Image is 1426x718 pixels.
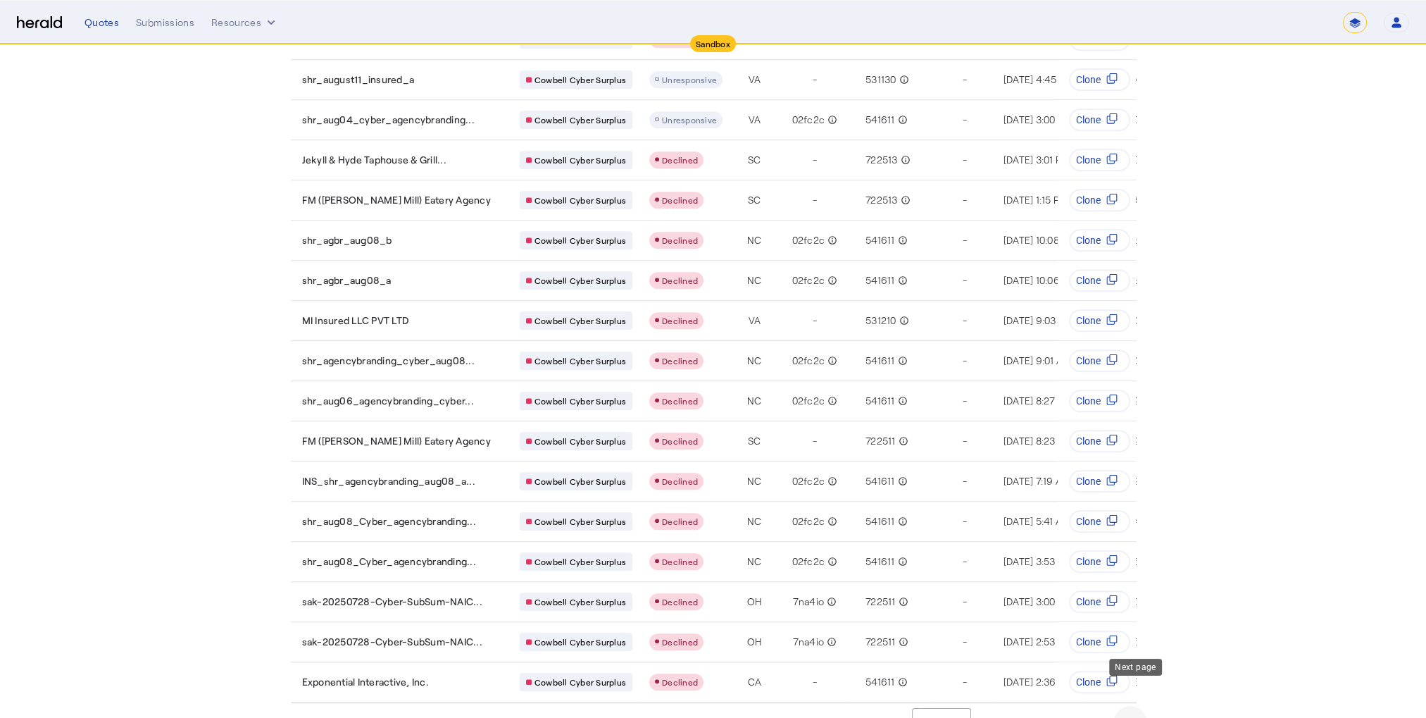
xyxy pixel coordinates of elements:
[865,193,898,207] span: 722513
[302,635,482,649] span: sak-20250728-Cyber-SubSum-NAIC...
[897,193,910,207] mat-icon: info_outline
[1076,273,1101,287] span: Clone
[534,596,626,607] span: Cowbell Cyber Surplus
[662,396,698,406] span: Declined
[746,635,762,649] span: OH
[1076,73,1101,87] span: Clone
[1069,229,1130,252] button: Clone
[747,233,762,247] span: NC
[85,16,119,30] div: Quotes
[690,35,736,52] div: Sandbox
[813,434,817,448] span: -
[662,75,717,85] span: Unresponsive
[662,677,698,687] span: Declined
[813,193,817,207] span: -
[865,675,895,689] span: 541611
[1003,354,1071,366] span: [DATE] 9:01 AM
[963,153,967,167] span: -
[865,273,895,287] span: 541611
[1003,194,1068,206] span: [DATE] 1:15 PM
[1076,474,1101,488] span: Clone
[894,394,907,408] mat-icon: info_outline
[825,233,837,247] mat-icon: info_outline
[895,595,908,609] mat-icon: info_outline
[963,595,967,609] span: -
[865,514,895,528] span: 541611
[792,474,825,488] span: 02fc2c
[894,675,907,689] mat-icon: info_outline
[1109,659,1162,676] div: Next page
[302,675,429,689] span: Exponential Interactive, Inc.
[1003,274,1077,286] span: [DATE] 10:06 AM
[534,114,626,125] span: Cowbell Cyber Surplus
[1069,390,1130,412] button: Clone
[1076,193,1101,207] span: Clone
[792,635,824,649] span: 7na4io
[894,113,907,127] mat-icon: info_outline
[824,595,837,609] mat-icon: info_outline
[747,555,762,569] span: NC
[1076,595,1101,609] span: Clone
[813,73,817,87] span: -
[1069,631,1130,653] button: Clone
[824,635,837,649] mat-icon: info_outline
[865,394,895,408] span: 541611
[865,153,898,167] span: 722513
[662,436,698,446] span: Declined
[1076,434,1101,448] span: Clone
[792,394,825,408] span: 02fc2c
[894,514,907,528] mat-icon: info_outline
[302,434,491,448] span: FM ([PERSON_NAME] Mill) Eatery Agency
[302,153,446,167] span: Jekyll & Hyde Taphouse & Grill...
[662,235,698,245] span: Declined
[963,273,967,287] span: -
[747,273,762,287] span: NC
[792,273,825,287] span: 02fc2c
[1076,354,1101,368] span: Clone
[895,434,908,448] mat-icon: info_outline
[1003,314,1073,326] span: [DATE] 9:03 AM
[895,635,908,649] mat-icon: info_outline
[534,235,626,246] span: Cowbell Cyber Surplus
[894,233,907,247] mat-icon: info_outline
[748,434,761,448] span: SC
[534,154,626,166] span: Cowbell Cyber Surplus
[792,555,825,569] span: 02fc2c
[792,595,824,609] span: 7na4io
[1069,550,1130,573] button: Clone
[865,233,895,247] span: 541611
[963,514,967,528] span: -
[825,354,837,368] mat-icon: info_outline
[1076,635,1101,649] span: Clone
[534,636,626,648] span: Cowbell Cyber Surplus
[748,314,761,328] span: VA
[865,113,895,127] span: 541611
[963,354,967,368] span: -
[963,675,967,689] span: -
[662,557,698,567] span: Declined
[302,193,491,207] span: FM ([PERSON_NAME] Mill) Eatery Agency
[896,73,908,87] mat-icon: info_outline
[211,16,278,30] button: Resources dropdown menu
[1003,676,1073,688] span: [DATE] 2:36 AM
[302,273,392,287] span: shr_agbr_aug08_a
[1069,510,1130,533] button: Clone
[1076,555,1101,569] span: Clone
[865,354,895,368] span: 541611
[865,73,896,87] span: 531130
[1069,109,1130,131] button: Clone
[865,474,895,488] span: 541611
[825,555,837,569] mat-icon: info_outline
[748,113,761,127] span: VA
[1076,153,1101,167] span: Clone
[534,315,626,326] span: Cowbell Cyber Surplus
[825,514,837,528] mat-icon: info_outline
[825,273,837,287] mat-icon: info_outline
[302,354,475,368] span: shr_agencybranding_cyber_aug08...
[746,595,762,609] span: OH
[1003,395,1072,407] span: [DATE] 8:27 AM
[825,474,837,488] mat-icon: info_outline
[865,595,896,609] span: 722511
[1003,515,1070,527] span: [DATE] 5:41 AM
[534,275,626,286] span: Cowbell Cyber Surplus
